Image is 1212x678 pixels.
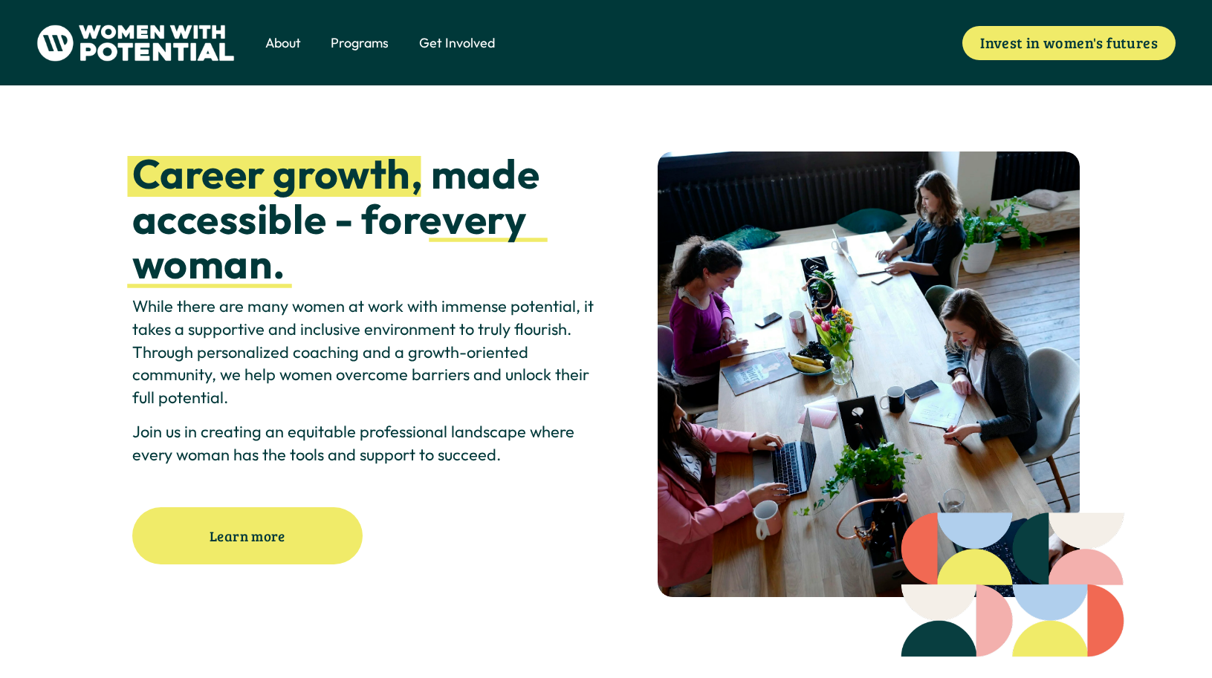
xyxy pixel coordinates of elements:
[419,32,495,53] a: folder dropdown
[132,193,534,290] strong: every woman.
[419,33,495,52] span: Get Involved
[132,295,602,408] p: While there are many women at work with immense potential, it takes a supportive and inclusive en...
[132,420,602,466] p: Join us in creating an equitable professional landscape where every woman has the tools and suppo...
[132,148,411,199] strong: Career growth
[962,26,1176,60] a: Invest in women's futures
[331,32,389,53] a: folder dropdown
[265,33,301,52] span: About
[132,507,363,564] a: Learn more
[36,25,235,62] img: Women With Potential
[132,148,548,244] strong: , made accessible - for
[265,32,301,53] a: folder dropdown
[331,33,389,52] span: Programs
